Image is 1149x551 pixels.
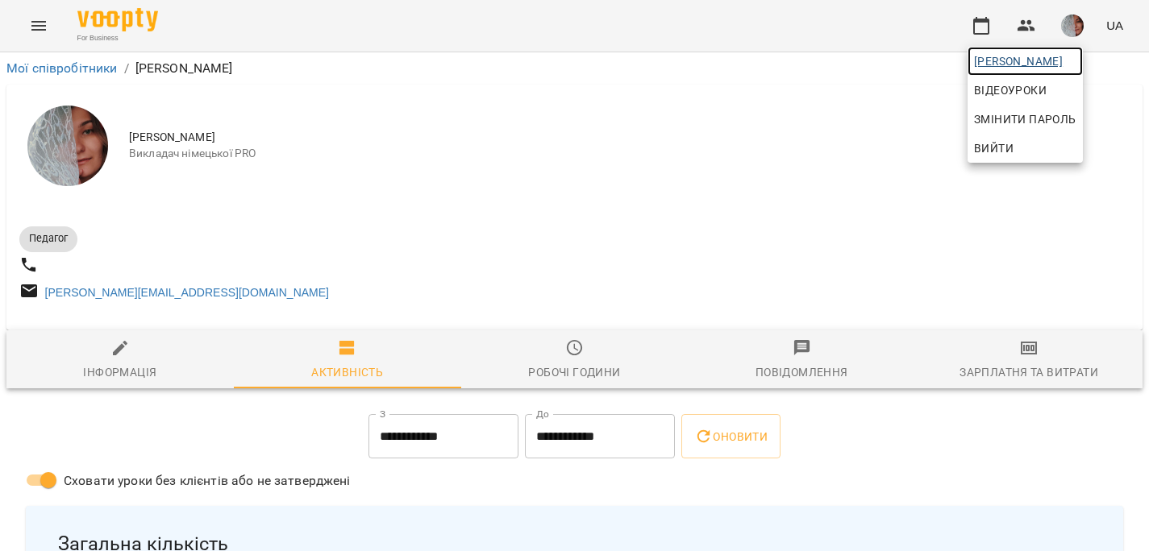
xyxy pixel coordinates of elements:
[968,47,1083,76] a: [PERSON_NAME]
[974,81,1047,100] span: Відеоуроки
[974,139,1014,158] span: Вийти
[968,134,1083,163] button: Вийти
[974,110,1076,129] span: Змінити пароль
[974,52,1076,71] span: [PERSON_NAME]
[968,105,1083,134] a: Змінити пароль
[968,76,1053,105] a: Відеоуроки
